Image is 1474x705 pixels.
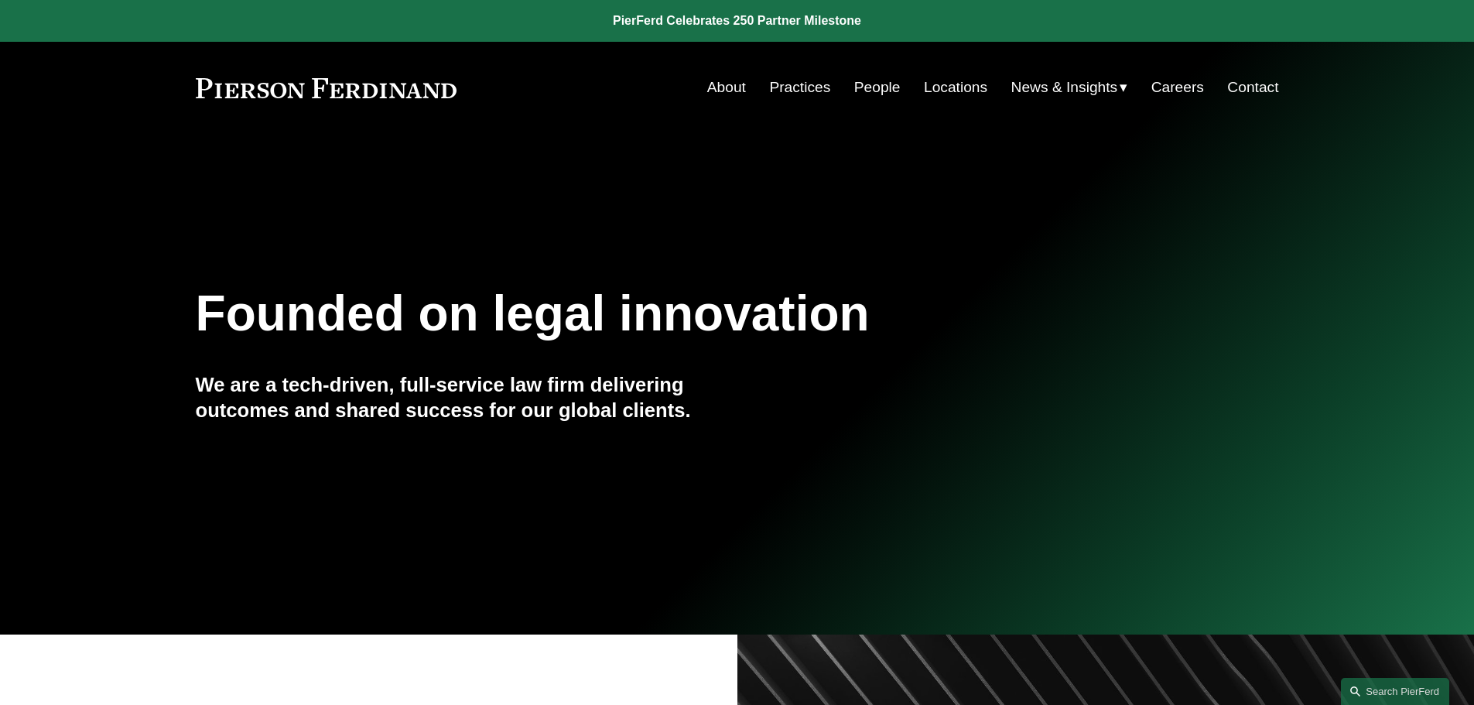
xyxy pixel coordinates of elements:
a: Practices [769,73,830,102]
h4: We are a tech-driven, full-service law firm delivering outcomes and shared success for our global... [196,372,737,423]
a: People [854,73,901,102]
a: About [707,73,746,102]
a: Search this site [1341,678,1449,705]
a: Locations [924,73,987,102]
h1: Founded on legal innovation [196,286,1099,342]
a: Contact [1227,73,1278,102]
a: Careers [1151,73,1204,102]
a: folder dropdown [1011,73,1128,102]
span: News & Insights [1011,74,1118,101]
